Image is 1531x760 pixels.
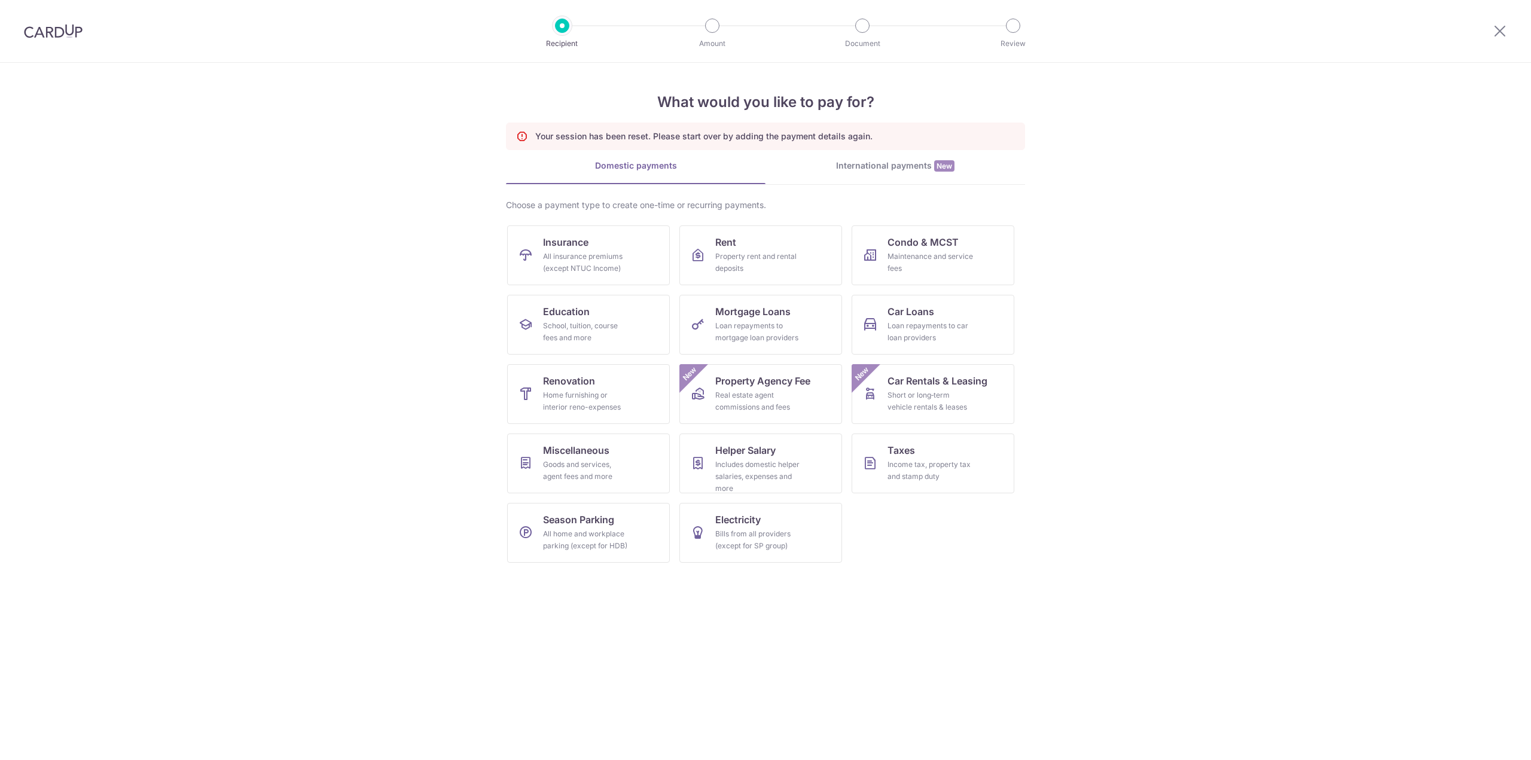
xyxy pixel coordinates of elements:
div: Income tax, property tax and stamp duty [888,459,974,483]
a: InsuranceAll insurance premiums (except NTUC Income) [507,225,670,285]
span: Property Agency Fee [715,374,810,388]
p: Review [969,38,1057,50]
div: Loan repayments to mortgage loan providers [715,320,801,344]
a: Helper SalaryIncludes domestic helper salaries, expenses and more [679,434,842,493]
a: Mortgage LoansLoan repayments to mortgage loan providers [679,295,842,355]
span: Car Rentals & Leasing [888,374,987,388]
span: New [852,364,872,384]
a: Car LoansLoan repayments to car loan providers [852,295,1014,355]
span: Rent [715,235,736,249]
span: New [680,364,700,384]
div: Maintenance and service fees [888,251,974,274]
span: New [934,160,954,172]
span: Miscellaneous [543,443,609,457]
span: Taxes [888,443,915,457]
div: All insurance premiums (except NTUC Income) [543,251,629,274]
div: School, tuition, course fees and more [543,320,629,344]
a: MiscellaneousGoods and services, agent fees and more [507,434,670,493]
a: Property Agency FeeReal estate agent commissions and feesNew [679,364,842,424]
a: ElectricityBills from all providers (except for SP group) [679,503,842,563]
a: Condo & MCSTMaintenance and service fees [852,225,1014,285]
div: Short or long‑term vehicle rentals & leases [888,389,974,413]
span: Condo & MCST [888,235,959,249]
iframe: Opens a widget where you can find more information [1454,724,1519,754]
div: Bills from all providers (except for SP group) [715,528,801,552]
p: Recipient [518,38,606,50]
div: Choose a payment type to create one-time or recurring payments. [506,199,1025,211]
p: Your session has been reset. Please start over by adding the payment details again. [535,130,873,142]
p: Document [818,38,907,50]
a: Car Rentals & LeasingShort or long‑term vehicle rentals & leasesNew [852,364,1014,424]
span: Renovation [543,374,595,388]
span: Car Loans [888,304,934,319]
p: Amount [668,38,757,50]
div: Loan repayments to car loan providers [888,320,974,344]
div: Includes domestic helper salaries, expenses and more [715,459,801,495]
span: Education [543,304,590,319]
a: EducationSchool, tuition, course fees and more [507,295,670,355]
span: Mortgage Loans [715,304,791,319]
img: CardUp [24,24,83,38]
a: Season ParkingAll home and workplace parking (except for HDB) [507,503,670,563]
a: TaxesIncome tax, property tax and stamp duty [852,434,1014,493]
div: Domestic payments [506,160,765,172]
span: Helper Salary [715,443,776,457]
div: International payments [765,160,1025,172]
a: RentProperty rent and rental deposits [679,225,842,285]
span: Season Parking [543,512,614,527]
div: Real estate agent commissions and fees [715,389,801,413]
div: Goods and services, agent fees and more [543,459,629,483]
div: Home furnishing or interior reno-expenses [543,389,629,413]
span: Insurance [543,235,588,249]
h4: What would you like to pay for? [506,91,1025,113]
div: Property rent and rental deposits [715,251,801,274]
span: Electricity [715,512,761,527]
div: All home and workplace parking (except for HDB) [543,528,629,552]
a: RenovationHome furnishing or interior reno-expenses [507,364,670,424]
